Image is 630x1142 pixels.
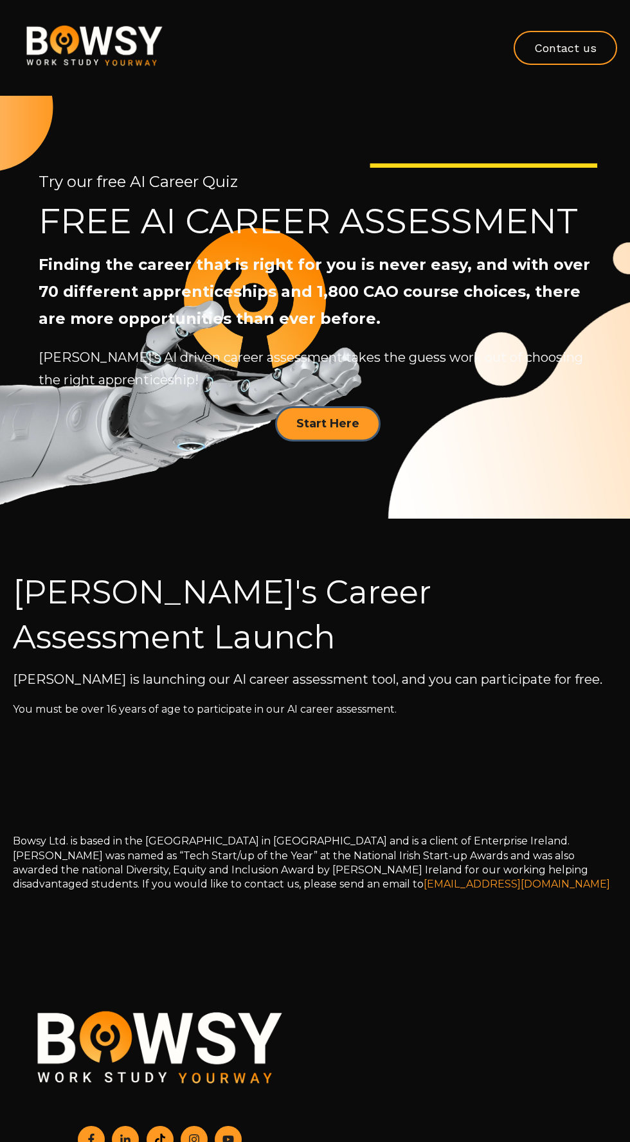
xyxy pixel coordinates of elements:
[13,988,307,1107] img: logo_text_darkmode-1
[39,255,590,328] strong: Finding the career that is right for you is never easy, and with over 70 different apprenticeship...
[275,406,381,442] a: Start Here
[514,31,617,65] a: Contact us
[424,878,612,890] a: [EMAIL_ADDRESS][DOMAIN_NAME].
[39,201,591,241] h2: FREE AI CAREER ASSESSMENT
[13,835,588,890] span: Bowsy Ltd. is based in the [GEOGRAPHIC_DATA] in [GEOGRAPHIC_DATA] and is a client of Enterprise I...
[13,13,176,79] img: Bowsy Ltd
[13,570,617,660] h2: [PERSON_NAME]'s Career Assessment Launch
[424,878,610,890] span: [EMAIL_ADDRESS][DOMAIN_NAME]
[13,670,617,688] p: [PERSON_NAME] is launching our AI career assessment tool, and you can participate for free.
[39,346,591,391] p: [PERSON_NAME]’s AI driven career assessment takes the guess work out of choosing the right appren...
[13,703,397,715] span: You must be over 16 years of age to participate in our AI career assessment.
[39,172,238,191] span: Try our free AI Career Quiz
